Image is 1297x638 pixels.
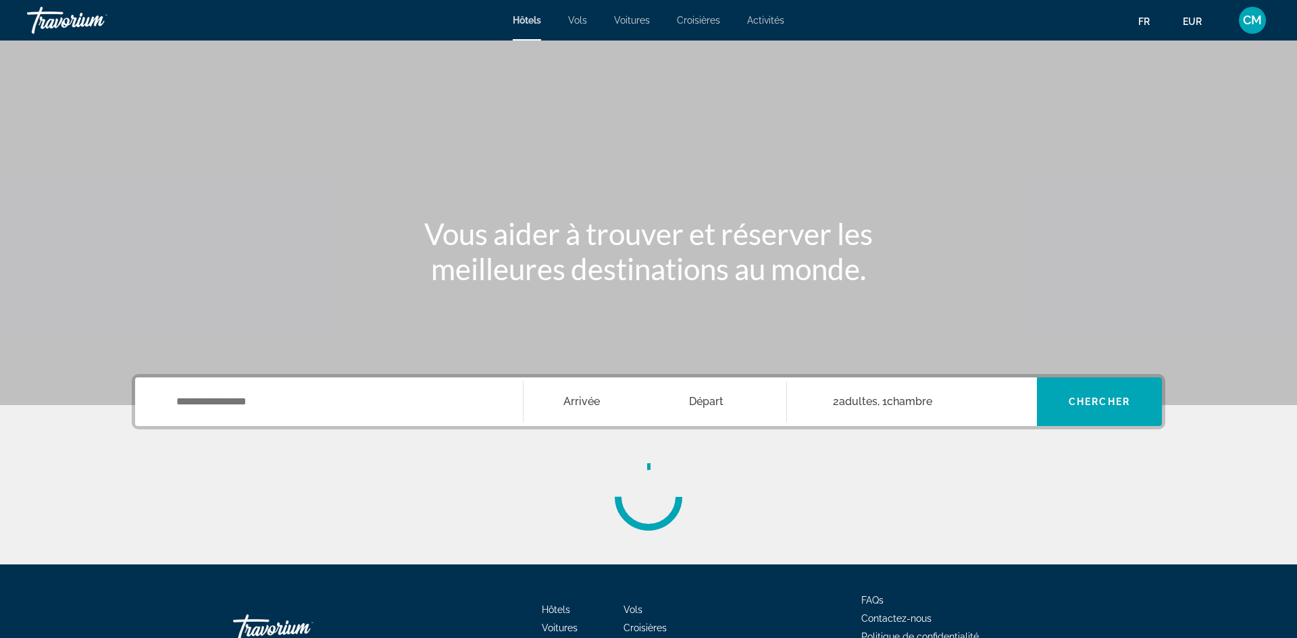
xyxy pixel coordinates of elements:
[747,15,784,26] a: Activités
[542,604,570,615] a: Hôtels
[1069,396,1130,407] span: Chercher
[861,613,932,624] a: Contactez-nous
[1138,16,1150,27] span: fr
[787,377,1037,426] button: Travelers: 2 adults, 0 children
[614,15,650,26] a: Voitures
[568,15,587,26] a: Vols
[395,216,902,286] h1: Vous aider à trouver et réserver les meilleures destinations au monde.
[887,395,932,408] span: Chambre
[1183,11,1215,31] button: Change currency
[1243,14,1262,27] span: CM
[135,377,1162,426] div: Search widget
[677,15,720,26] a: Croisières
[624,622,667,633] a: Croisières
[839,395,878,408] span: Adultes
[1138,11,1163,31] button: Change language
[1183,16,1202,27] span: EUR
[861,595,884,606] a: FAQs
[1037,377,1162,426] button: Chercher
[542,622,578,633] a: Voitures
[878,392,932,411] span: , 1
[27,3,162,38] a: Travorium
[524,377,787,426] button: Check in and out dates
[1235,6,1270,34] button: User Menu
[624,604,642,615] a: Vols
[513,15,541,26] a: Hôtels
[833,392,878,411] span: 2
